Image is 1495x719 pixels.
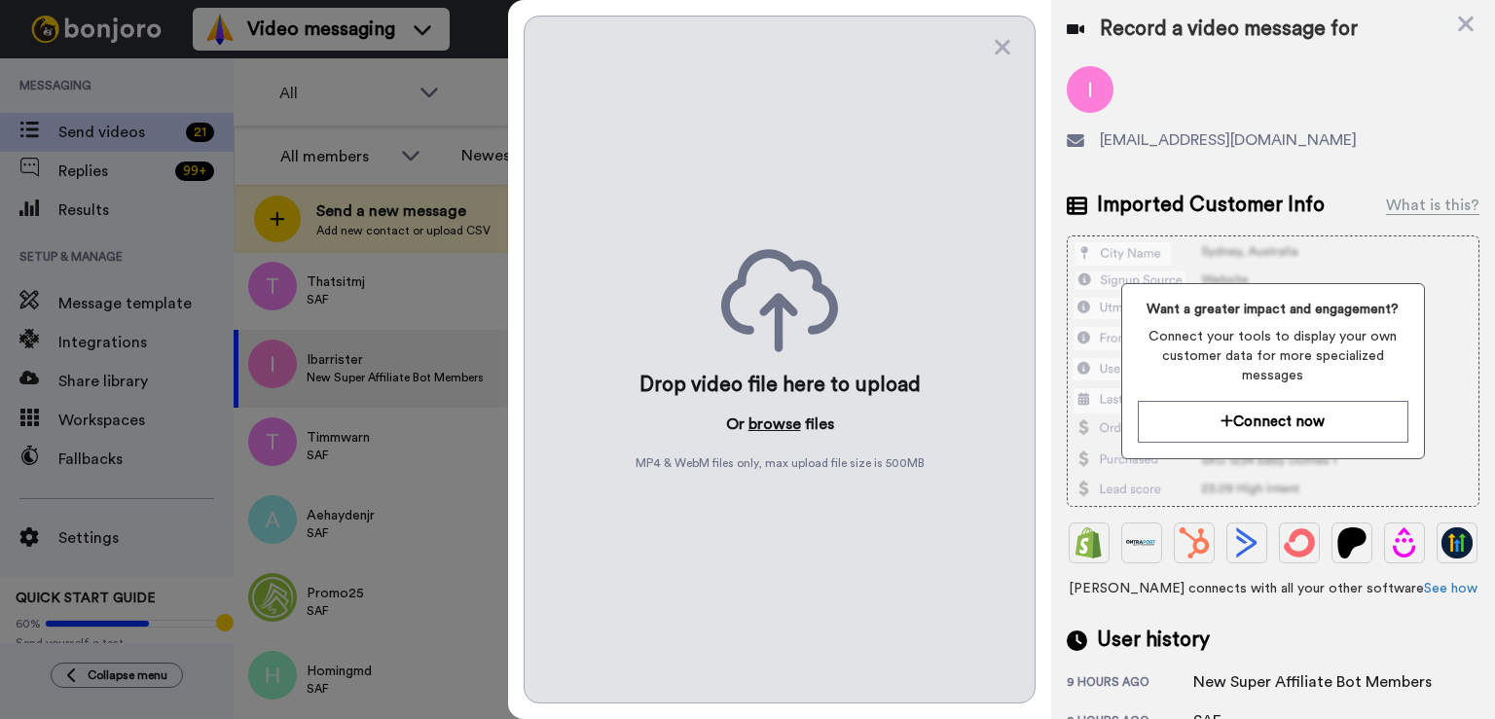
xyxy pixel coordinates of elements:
[1067,674,1193,694] div: 9 hours ago
[636,455,925,471] span: MP4 & WebM files only, max upload file size is 500 MB
[1441,527,1473,558] img: GoHighLevel
[1126,527,1157,558] img: Ontraport
[1138,300,1408,319] span: Want a greater impact and engagement?
[726,413,834,436] p: Or files
[1138,327,1408,385] span: Connect your tools to display your own customer data for more specialized messages
[1097,626,1210,655] span: User history
[1074,527,1105,558] img: Shopify
[748,413,801,436] button: browse
[1336,527,1367,558] img: Patreon
[1231,527,1262,558] img: ActiveCampaign
[1179,527,1210,558] img: Hubspot
[1097,191,1325,220] span: Imported Customer Info
[1386,194,1479,217] div: What is this?
[1067,579,1479,598] span: [PERSON_NAME] connects with all your other software
[1138,401,1408,443] button: Connect now
[1389,527,1420,558] img: Drip
[1424,582,1477,595] a: See how
[639,372,921,399] div: Drop video file here to upload
[1284,527,1315,558] img: ConvertKit
[1193,670,1432,694] div: New Super Affiliate Bot Members
[1100,128,1357,152] span: [EMAIL_ADDRESS][DOMAIN_NAME]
